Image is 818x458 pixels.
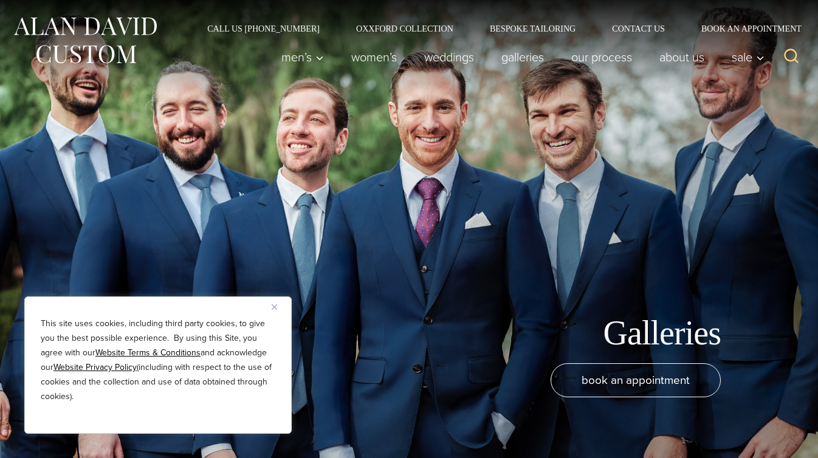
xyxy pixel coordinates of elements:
[683,24,806,33] a: Book an Appointment
[582,371,690,389] span: book an appointment
[272,304,277,310] img: Close
[740,422,806,452] iframe: Opens a widget where you can chat to one of our agents
[272,299,286,314] button: Close
[268,45,771,69] nav: Primary Navigation
[281,51,324,63] span: Men’s
[338,24,472,33] a: Oxxford Collection
[558,45,646,69] a: Our Process
[603,313,721,354] h1: Galleries
[189,24,338,33] a: Call Us [PHONE_NUMBER]
[95,346,201,359] a: Website Terms & Conditions
[732,51,765,63] span: Sale
[472,24,594,33] a: Bespoke Tailoring
[53,361,137,374] a: Website Privacy Policy
[488,45,558,69] a: Galleries
[338,45,411,69] a: Women’s
[12,13,158,67] img: Alan David Custom
[551,363,721,397] a: book an appointment
[189,24,806,33] nav: Secondary Navigation
[411,45,488,69] a: weddings
[777,43,806,72] button: View Search Form
[41,316,275,404] p: This site uses cookies, including third party cookies, to give you the best possible experience. ...
[594,24,683,33] a: Contact Us
[646,45,718,69] a: About Us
